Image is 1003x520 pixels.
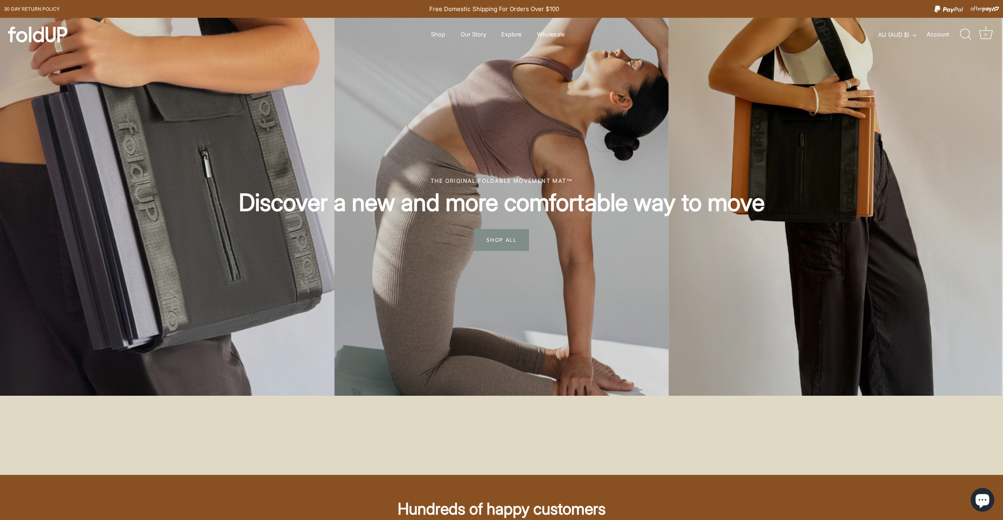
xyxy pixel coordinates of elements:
[927,30,963,39] a: Account
[32,499,971,519] h2: Hundreds of happy customers
[977,26,994,43] a: Cart
[495,27,529,42] a: Explore
[424,27,452,42] a: Shop
[878,31,925,38] button: AU (AUD $)
[474,229,529,251] span: SHOP ALL
[982,30,990,38] div: 0
[4,4,60,14] a: 30 day Return policy
[36,188,967,217] h2: Discover a new and more comfortable way to move
[8,27,125,42] a: foldUP
[968,488,997,514] inbox-online-store-chat: Shopify online store chat
[412,27,584,42] div: Primary navigation
[530,27,571,42] a: Wholesale
[8,27,67,42] img: foldUP
[36,176,967,185] div: The original foldable movement mat™
[957,26,974,43] a: Search
[453,27,493,42] a: Our Story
